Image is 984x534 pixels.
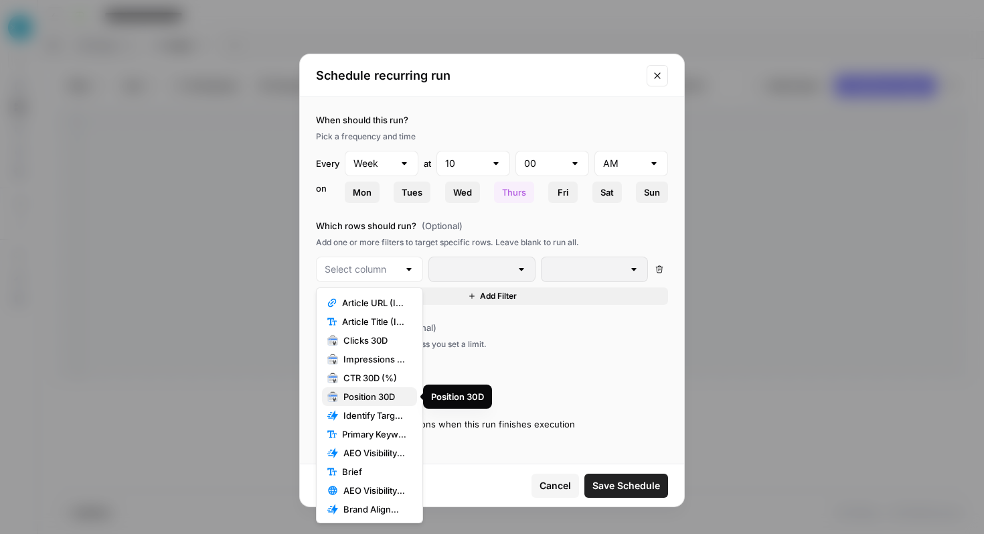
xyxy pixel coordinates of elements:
[316,131,668,143] div: Pick a frequency and time
[342,427,406,441] span: Primary Keyword
[343,446,406,460] span: AEO Visibility Refresh Suggestions
[548,182,578,203] button: Fri
[337,417,575,431] div: Send email notifications when this run finishes execution
[453,186,472,199] span: Wed
[445,182,480,203] button: Wed
[343,352,406,366] span: Impressions 30D
[394,182,430,203] button: Tues
[342,296,406,310] span: Article URL (Input)
[424,157,431,170] div: at
[603,157,643,170] input: AM
[345,182,380,203] button: Mon
[592,479,660,492] span: Save Schedule
[325,263,398,276] input: Select column
[644,186,660,199] span: Sun
[531,474,579,498] button: Cancel
[343,409,406,422] span: Identify Target Keywords of an Article
[316,182,339,203] div: on
[600,186,614,199] span: Sat
[343,334,406,347] span: Clicks 30D
[316,338,668,350] div: Runs all matching rows unless you set a limit.
[558,186,568,199] span: Fri
[316,219,668,232] label: Which rows should run?
[636,182,668,203] button: Sun
[342,315,406,328] span: Article Title (Input)
[524,157,564,170] input: 00
[480,290,517,302] span: Add Filter
[316,66,639,85] h2: Schedule recurring run
[540,479,571,492] span: Cancel
[316,113,668,127] label: When should this run?
[343,484,406,497] span: AEO Visibility Brief
[316,400,668,413] label: Email Notifications
[445,157,485,170] input: 10
[422,219,463,232] span: (Optional)
[431,390,484,403] div: Position 30D
[316,287,668,305] button: Add Filter
[502,186,526,199] span: Thurs
[494,182,534,203] button: Thurs
[343,371,406,385] span: CTR 30D (%)
[316,237,668,249] div: Add one or more filters to target specific rows. Leave blank to run all.
[343,503,406,516] span: Brand Alignment Refresh Suggestions
[592,182,622,203] button: Sat
[647,65,668,86] button: Close modal
[343,390,406,403] span: Position 30D
[584,474,668,498] button: Save Schedule
[316,321,668,334] label: Limit rows per run
[316,157,339,170] div: Every
[353,186,372,199] span: Mon
[342,465,406,478] span: Brief
[402,186,422,199] span: Tues
[353,157,394,170] input: Week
